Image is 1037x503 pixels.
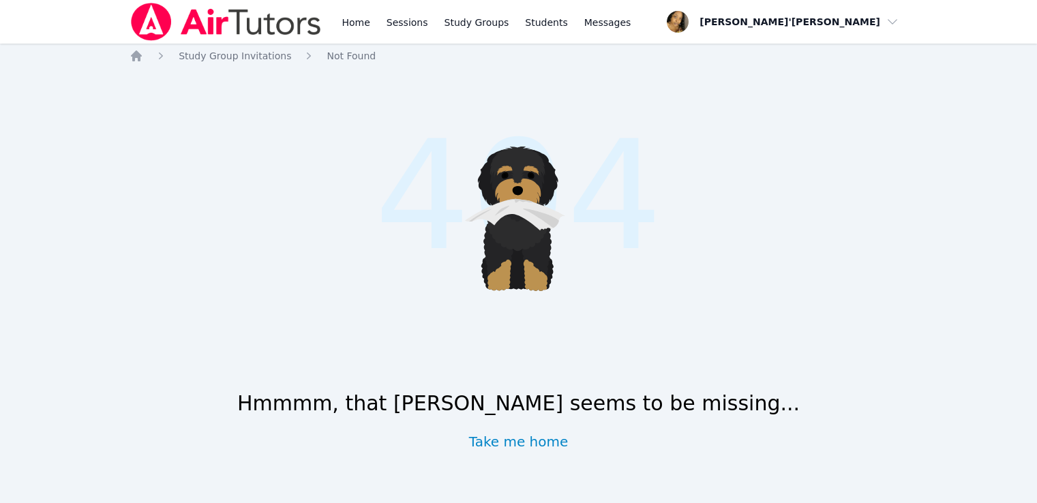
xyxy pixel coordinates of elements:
a: Study Group Invitations [179,49,291,63]
span: 404 [374,82,663,309]
a: Not Found [327,49,376,63]
a: Take me home [469,432,569,451]
h1: Hmmmm, that [PERSON_NAME] seems to be missing... [237,391,800,416]
span: Messages [584,16,631,29]
nav: Breadcrumb [130,49,907,63]
span: Study Group Invitations [179,50,291,61]
span: Not Found [327,50,376,61]
img: Air Tutors [130,3,322,41]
